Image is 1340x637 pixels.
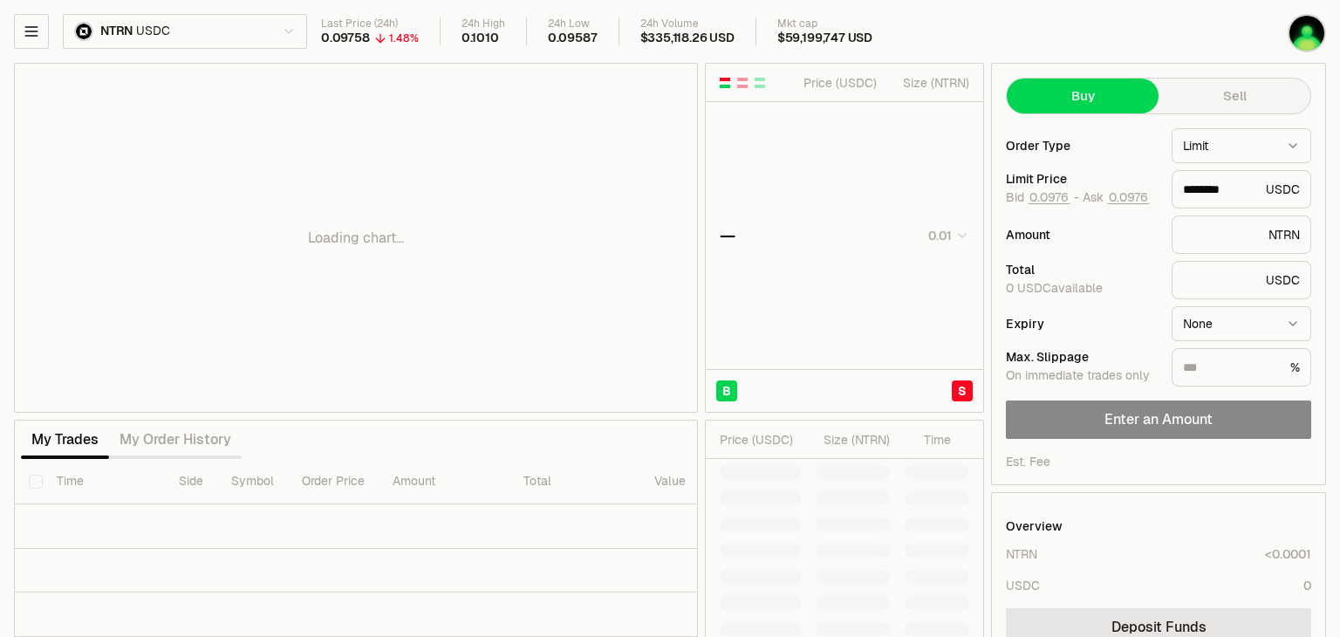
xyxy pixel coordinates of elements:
[735,76,749,90] button: Show Sell Orders Only
[720,431,801,449] div: Price ( USDC )
[100,24,133,39] span: NTRN
[1006,264,1158,276] div: Total
[29,475,43,489] button: Select all
[321,17,419,31] div: Last Price (24h)
[777,17,872,31] div: Mkt cap
[958,382,967,400] span: S
[720,223,735,248] div: —
[640,459,700,504] th: Value
[389,31,419,45] div: 1.48%
[1172,306,1311,341] button: None
[753,76,767,90] button: Show Buy Orders Only
[1289,16,1324,51] img: Sec Stake #1
[1006,229,1158,241] div: Amount
[1006,368,1158,384] div: On immediate trades only
[1006,577,1040,594] div: USDC
[136,24,169,39] span: USDC
[905,431,951,449] div: Time
[76,24,92,39] img: NTRN Logo
[1172,170,1311,209] div: USDC
[461,31,499,46] div: 0.1010
[1028,190,1070,204] button: 0.0976
[640,17,735,31] div: 24h Volume
[1006,351,1158,363] div: Max. Slippage
[548,31,598,46] div: 0.09587
[288,459,379,504] th: Order Price
[722,382,731,400] span: B
[509,459,640,504] th: Total
[1172,128,1311,163] button: Limit
[1172,216,1311,254] div: NTRN
[308,228,404,249] p: Loading chart...
[165,459,217,504] th: Side
[1006,318,1158,330] div: Expiry
[1172,348,1311,387] div: %
[1006,173,1158,185] div: Limit Price
[1006,140,1158,152] div: Order Type
[379,459,509,504] th: Amount
[1007,79,1159,113] button: Buy
[21,422,109,457] button: My Trades
[718,76,732,90] button: Show Buy and Sell Orders
[1107,190,1150,204] button: 0.0976
[923,225,969,246] button: 0.01
[777,31,872,46] div: $59,199,747 USD
[1006,545,1037,563] div: NTRN
[548,17,598,31] div: 24h Low
[43,459,165,504] th: Time
[816,431,890,449] div: Size ( NTRN )
[1159,79,1310,113] button: Sell
[1083,190,1150,206] span: Ask
[1303,577,1311,594] div: 0
[1006,453,1050,470] div: Est. Fee
[1006,190,1079,206] span: Bid -
[109,422,242,457] button: My Order History
[1006,517,1063,535] div: Overview
[799,74,877,92] div: Price ( USDC )
[640,31,735,46] div: $335,118.26 USD
[1006,280,1103,296] span: 0 USDC available
[892,74,969,92] div: Size ( NTRN )
[321,31,370,46] div: 0.09758
[461,17,505,31] div: 24h High
[1265,545,1311,563] div: <0.0001
[217,459,288,504] th: Symbol
[1172,261,1311,299] div: USDC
